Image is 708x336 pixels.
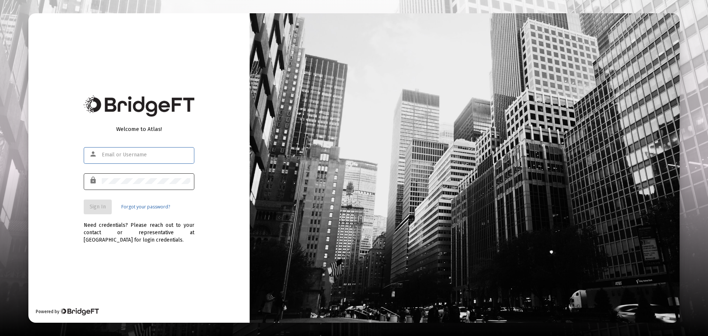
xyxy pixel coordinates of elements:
span: Sign In [90,204,106,210]
mat-icon: person [89,150,98,159]
img: Bridge Financial Technology Logo [84,96,194,117]
a: Forgot your password? [121,203,170,211]
div: Need credentials? Please reach out to your contact or representative at [GEOGRAPHIC_DATA] for log... [84,214,194,244]
img: Bridge Financial Technology Logo [60,308,99,315]
mat-icon: lock [89,176,98,185]
div: Welcome to Atlas! [84,125,194,133]
button: Sign In [84,200,112,214]
div: Powered by [36,308,99,315]
input: Email or Username [102,152,190,158]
